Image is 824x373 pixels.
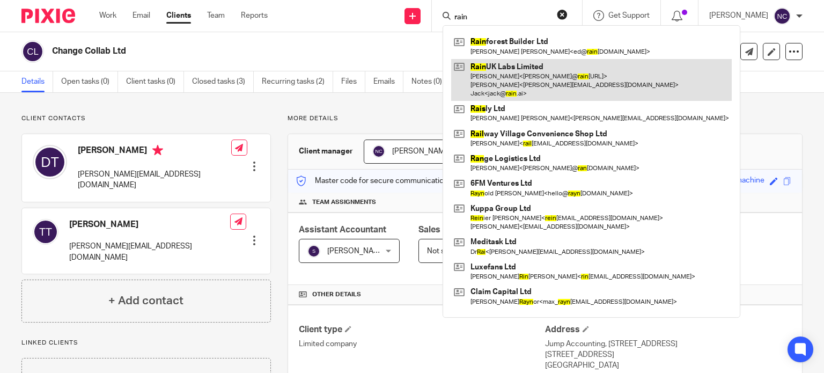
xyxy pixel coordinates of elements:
h4: [PERSON_NAME] [69,219,230,230]
i: Primary [152,145,163,156]
span: Team assignments [312,198,376,207]
span: Other details [312,290,361,299]
p: [STREET_ADDRESS] [545,349,791,360]
a: Notes (0) [411,71,451,92]
a: Work [99,10,116,21]
img: svg%3E [774,8,791,25]
h2: Change Collab Ltd [52,46,536,57]
img: svg%3E [307,245,320,258]
button: Clear [557,9,568,20]
a: Open tasks (0) [61,71,118,92]
p: Jump Accounting, [STREET_ADDRESS] [545,339,791,349]
a: Email [133,10,150,21]
input: Search [453,13,550,23]
a: Reports [241,10,268,21]
p: [PERSON_NAME][EMAIL_ADDRESS][DOMAIN_NAME] [69,241,230,263]
span: Get Support [608,12,650,19]
p: [PERSON_NAME][EMAIL_ADDRESS][DOMAIN_NAME] [78,169,231,191]
h4: [PERSON_NAME] [78,145,231,158]
p: [PERSON_NAME] [709,10,768,21]
h4: + Add contact [108,292,183,309]
a: Team [207,10,225,21]
a: Client tasks (0) [126,71,184,92]
img: Pixie [21,9,75,23]
span: Sales Person [418,225,472,234]
img: svg%3E [33,145,67,179]
p: Limited company [299,339,545,349]
a: Files [341,71,365,92]
h3: Client manager [299,146,353,157]
span: [PERSON_NAME] K V [327,247,399,255]
span: Not selected [427,247,470,255]
p: Client contacts [21,114,271,123]
h4: Client type [299,324,545,335]
a: Clients [166,10,191,21]
p: [GEOGRAPHIC_DATA] [545,360,791,371]
p: Linked clients [21,339,271,347]
p: More details [288,114,803,123]
p: Master code for secure communications and files [296,175,481,186]
img: svg%3E [21,40,44,63]
a: Recurring tasks (2) [262,71,333,92]
a: Details [21,71,53,92]
img: svg%3E [33,219,58,245]
span: Assistant Accountant [299,225,386,234]
img: svg%3E [372,145,385,158]
span: [PERSON_NAME] [392,148,451,155]
a: Closed tasks (3) [192,71,254,92]
a: Emails [373,71,403,92]
h4: Address [545,324,791,335]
